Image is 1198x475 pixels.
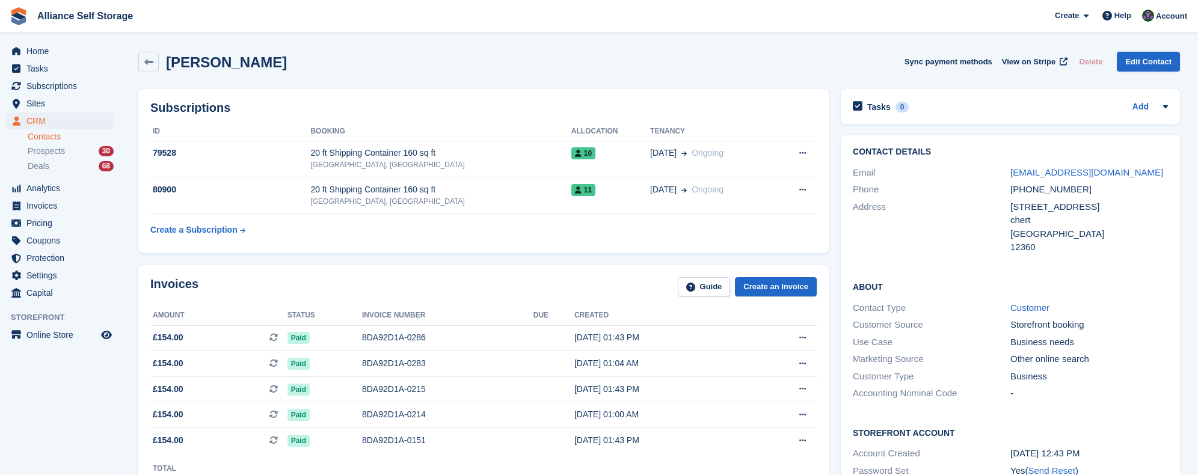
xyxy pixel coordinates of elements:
[1055,10,1079,22] span: Create
[574,331,749,344] div: [DATE] 01:43 PM
[6,232,114,249] a: menu
[853,147,1168,157] h2: Contact Details
[26,60,99,77] span: Tasks
[150,224,238,236] div: Create a Subscription
[1010,200,1168,214] div: [STREET_ADDRESS]
[853,352,1010,366] div: Marketing Source
[150,306,287,325] th: Amount
[895,102,909,112] div: 0
[10,7,28,25] img: stora-icon-8386f47178a22dfd0bd8f6a31ec36ba5ce8667c1dd55bd0f319d3a0aa187defe.svg
[1010,370,1168,384] div: Business
[1010,336,1168,349] div: Business needs
[571,147,595,159] span: 10
[650,122,774,141] th: Tenancy
[1142,10,1154,22] img: Romilly Norton
[853,336,1010,349] div: Use Case
[574,434,749,447] div: [DATE] 01:43 PM
[32,6,138,26] a: Alliance Self Storage
[1010,447,1168,461] div: [DATE] 12:43 PM
[853,166,1010,180] div: Email
[1010,213,1168,227] div: chert
[28,161,49,172] span: Deals
[6,215,114,231] a: menu
[26,43,99,60] span: Home
[853,370,1010,384] div: Customer Type
[867,102,891,112] h2: Tasks
[1010,167,1163,177] a: [EMAIL_ADDRESS][DOMAIN_NAME]
[26,180,99,197] span: Analytics
[692,148,723,158] span: Ongoing
[574,306,749,325] th: Created
[1074,52,1107,72] button: Delete
[26,326,99,343] span: Online Store
[362,408,533,421] div: 8DA92D1A-0214
[28,131,114,142] a: Contacts
[153,331,183,344] span: £154.00
[310,159,571,170] div: [GEOGRAPHIC_DATA], [GEOGRAPHIC_DATA]
[6,180,114,197] a: menu
[150,219,245,241] a: Create a Subscription
[310,183,571,196] div: 20 ft Shipping Container 160 sq ft
[362,434,533,447] div: 8DA92D1A-0151
[28,146,65,157] span: Prospects
[997,52,1070,72] a: View on Stripe
[362,306,533,325] th: Invoice number
[153,408,183,421] span: £154.00
[853,280,1168,292] h2: About
[11,311,120,323] span: Storefront
[26,284,99,301] span: Capital
[853,426,1168,438] h2: Storefront Account
[1114,10,1131,22] span: Help
[1010,241,1168,254] div: 12360
[574,408,749,421] div: [DATE] 01:00 AM
[853,200,1010,254] div: Address
[1010,318,1168,332] div: Storefront booking
[1010,227,1168,241] div: [GEOGRAPHIC_DATA]
[1010,183,1168,197] div: [PHONE_NUMBER]
[735,277,817,297] a: Create an Invoice
[26,267,99,284] span: Settings
[853,447,1010,461] div: Account Created
[310,147,571,159] div: 20 ft Shipping Container 160 sq ft
[362,357,533,370] div: 8DA92D1A-0283
[6,250,114,266] a: menu
[1010,302,1049,313] a: Customer
[310,122,571,141] th: Booking
[1010,352,1168,366] div: Other online search
[287,409,310,421] span: Paid
[853,183,1010,197] div: Phone
[150,101,817,115] h2: Subscriptions
[650,183,677,196] span: [DATE]
[362,383,533,396] div: 8DA92D1A-0215
[287,306,362,325] th: Status
[28,145,114,158] a: Prospects 30
[6,60,114,77] a: menu
[6,326,114,343] a: menu
[287,435,310,447] span: Paid
[26,250,99,266] span: Protection
[571,122,650,141] th: Allocation
[99,328,114,342] a: Preview store
[153,434,183,447] span: £154.00
[26,215,99,231] span: Pricing
[153,463,190,474] div: Total
[650,147,677,159] span: [DATE]
[362,331,533,344] div: 8DA92D1A-0286
[1010,387,1168,400] div: -
[678,277,731,297] a: Guide
[26,232,99,249] span: Coupons
[26,197,99,214] span: Invoices
[26,112,99,129] span: CRM
[853,387,1010,400] div: Accounting Nominal Code
[26,78,99,94] span: Subscriptions
[99,161,114,171] div: 68
[6,43,114,60] a: menu
[99,146,114,156] div: 30
[26,95,99,112] span: Sites
[574,357,749,370] div: [DATE] 01:04 AM
[150,122,310,141] th: ID
[1132,100,1149,114] a: Add
[6,197,114,214] a: menu
[905,52,992,72] button: Sync payment methods
[28,160,114,173] a: Deals 68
